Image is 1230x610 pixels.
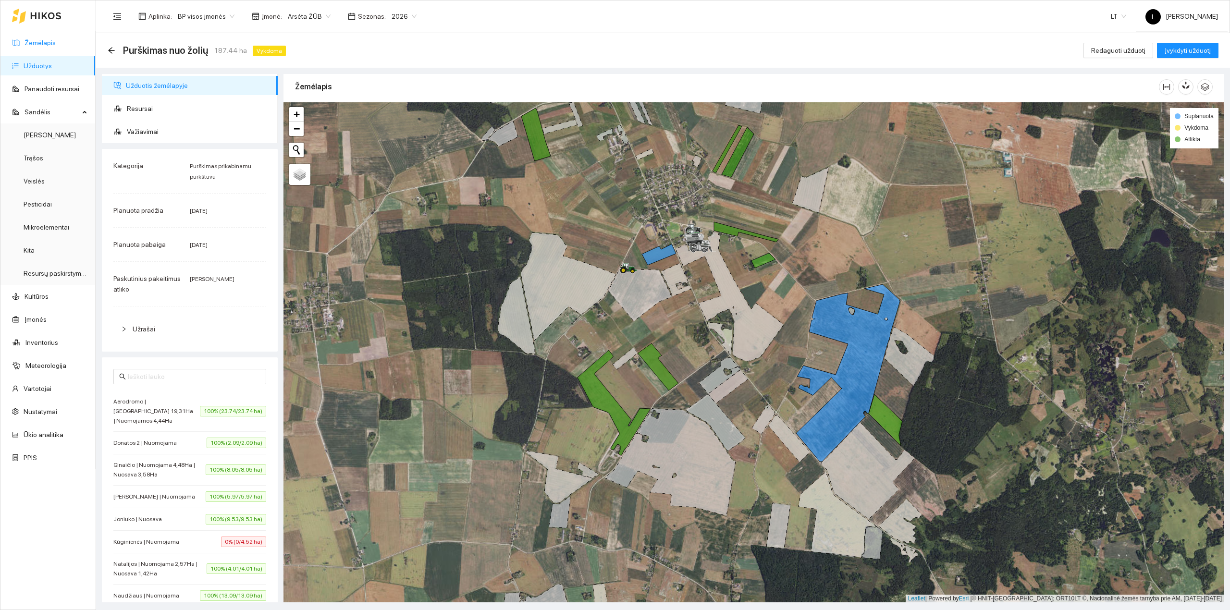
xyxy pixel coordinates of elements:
span: [PERSON_NAME] | Nuomojama [113,492,200,501]
span: 100% (9.53/9.53 ha) [206,514,266,525]
a: Vartotojai [24,385,51,392]
span: Vykdoma [253,46,286,56]
span: Važiavimai [127,122,270,141]
span: Aplinka : [148,11,172,22]
a: Mikroelementai [24,223,69,231]
span: Sezonas : [358,11,386,22]
span: arrow-left [108,47,115,54]
a: PPIS [24,454,37,462]
a: Trąšos [24,154,43,162]
a: [PERSON_NAME] [24,131,76,139]
span: 0% (0/4.52 ha) [221,537,266,547]
span: right [121,326,127,332]
a: Redaguoti užduotį [1083,47,1153,54]
span: Arsėta ŽŪB [288,9,331,24]
a: Įmonės [25,316,47,323]
span: 187.44 ha [214,45,247,56]
a: Resursų paskirstymas [24,269,88,277]
a: Ūkio analitika [24,431,63,439]
span: calendar [348,12,356,20]
span: + [294,108,300,120]
span: Purškimas prikabinamu purkštuvu [190,163,251,180]
span: [PERSON_NAME] [1145,12,1218,20]
span: Vykdoma [1184,124,1208,131]
span: 100% (23.74/23.74 ha) [200,406,266,416]
span: Įmonė : [262,11,282,22]
span: column-width [1159,83,1174,91]
span: LT [1111,9,1126,24]
span: 100% (8.05/8.05 ha) [206,464,266,475]
a: Veislės [24,177,45,185]
a: Pesticidai [24,200,52,208]
span: Joniuko | Nuosava [113,514,167,524]
span: Kūginienės | Nuomojama [113,537,184,547]
a: Užduotys [24,62,52,70]
a: Panaudoti resursai [25,85,79,93]
span: Donatos 2 | Nuomojama [113,438,182,448]
a: Meteorologija [25,362,66,369]
span: Atlikta [1184,136,1200,143]
span: Užduotis žemėlapyje [126,76,270,95]
span: 100% (13.09/13.09 ha) [200,590,266,601]
span: [DATE] [190,207,208,214]
button: Initiate a new search [289,143,304,157]
span: Suplanuota [1184,113,1214,120]
span: Natalijos | Nuomojama 2,57Ha | Nuosava 1,42Ha [113,559,207,578]
a: Nustatymai [24,408,57,415]
span: [PERSON_NAME] [190,276,234,282]
span: 100% (2.09/2.09 ha) [207,438,266,448]
input: Ieškoti lauko [128,371,260,382]
span: 100% (5.97/5.97 ha) [206,491,266,502]
span: Planuota pradžia [113,207,163,214]
span: Paskutinius pakeitimus atliko [113,275,181,293]
a: Zoom in [289,107,304,122]
span: Ginaičio | Nuomojama 4,48Ha | Nuosava 3,58Ha [113,460,206,479]
span: | [971,595,972,602]
a: Žemėlapis [25,39,56,47]
span: L [1152,9,1155,24]
span: Naudžiaus | Nuomojama [113,591,184,600]
a: Zoom out [289,122,304,136]
button: Redaguoti užduotį [1083,43,1153,58]
span: Resursai [127,99,270,118]
a: Layers [289,164,310,185]
a: Kita [24,246,35,254]
a: Kultūros [25,293,49,300]
div: Užrašai [113,318,266,340]
button: Įvykdyti užduotį [1157,43,1218,58]
span: Planuota pabaiga [113,241,166,248]
span: Įvykdyti užduotį [1165,45,1211,56]
span: Užrašai [133,325,155,333]
span: search [119,373,126,380]
span: Kategorija [113,162,143,170]
span: Aerodromo | [GEOGRAPHIC_DATA] 19,31Ha | Nuomojamos 4,44Ha [113,397,200,426]
span: layout [138,12,146,20]
div: | Powered by © HNIT-[GEOGRAPHIC_DATA]; ORT10LT ©, Nacionalinė žemės tarnyba prie AM, [DATE]-[DATE] [906,595,1224,603]
span: menu-fold [113,12,122,21]
a: Inventorius [25,339,58,346]
button: menu-fold [108,7,127,26]
span: [DATE] [190,242,208,248]
span: − [294,122,300,134]
span: 2026 [392,9,417,24]
a: Leaflet [908,595,925,602]
span: 100% (4.01/4.01 ha) [207,563,266,574]
button: column-width [1159,79,1174,95]
span: Redaguoti užduotį [1091,45,1145,56]
span: shop [252,12,259,20]
div: Žemėlapis [295,73,1159,100]
div: Atgal [108,47,115,55]
span: Sandėlis [25,102,79,122]
a: Esri [959,595,969,602]
span: Purškimas nuo žolių [123,43,208,58]
span: BP visos įmonės [178,9,234,24]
